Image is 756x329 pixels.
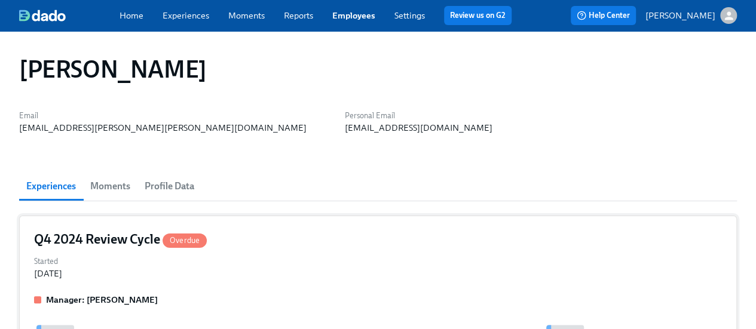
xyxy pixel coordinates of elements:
span: Help Center [577,10,630,21]
a: dado [19,10,120,21]
div: [EMAIL_ADDRESS][PERSON_NAME][PERSON_NAME][DOMAIN_NAME] [19,122,307,134]
h1: [PERSON_NAME] [19,55,207,84]
a: Employees [332,10,375,21]
a: Experiences [163,10,209,21]
button: [PERSON_NAME] [645,7,737,24]
label: Personal Email [345,110,492,122]
a: Moments [228,10,265,21]
a: Reports [284,10,313,21]
span: Experiences [26,178,76,195]
label: Email [19,110,307,122]
a: Home [120,10,143,21]
button: Help Center [571,6,636,25]
h4: Q4 2024 Review Cycle [34,230,207,248]
img: dado [19,10,66,21]
span: Moments [90,178,130,195]
a: Review us on G2 [450,10,506,21]
div: [DATE] [34,267,62,279]
label: Started [34,256,62,267]
div: [EMAIL_ADDRESS][DOMAIN_NAME] [345,122,492,134]
strong: Manager: [PERSON_NAME] [46,294,158,305]
span: Profile Data [145,178,194,195]
span: Overdue [163,236,207,245]
a: Settings [394,10,425,21]
button: Review us on G2 [444,6,512,25]
p: [PERSON_NAME] [645,10,715,21]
